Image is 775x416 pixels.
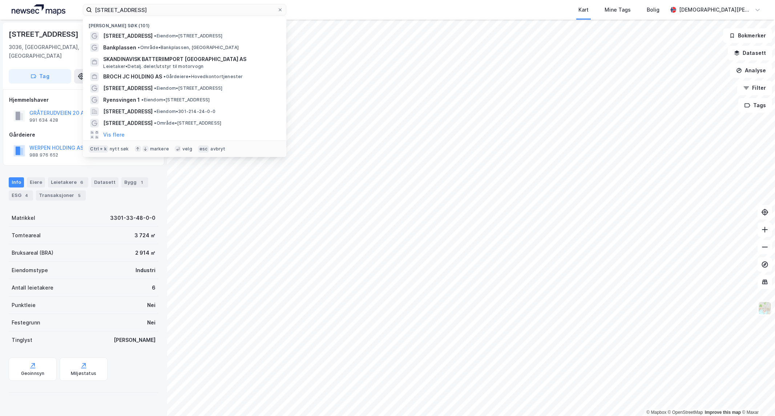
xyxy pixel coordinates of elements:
[136,266,156,275] div: Industri
[103,107,153,116] span: [STREET_ADDRESS]
[36,190,86,201] div: Transaksjoner
[210,146,225,152] div: avbryt
[103,32,153,40] span: [STREET_ADDRESS]
[78,179,85,186] div: 6
[27,177,45,187] div: Eiere
[76,192,83,199] div: 5
[89,145,108,153] div: Ctrl + k
[12,301,36,310] div: Punktleie
[164,74,243,80] span: Gårdeiere • Hovedkontortjenester
[154,33,222,39] span: Eiendom • [STREET_ADDRESS]
[739,381,775,416] div: Kontrollprogram for chat
[138,45,239,51] span: Område • Bankplassen, [GEOGRAPHIC_DATA]
[758,301,772,315] img: Z
[730,63,772,78] button: Analyse
[110,146,129,152] div: nytt søk
[723,28,772,43] button: Bokmerker
[198,145,209,153] div: esc
[9,190,33,201] div: ESG
[103,119,153,128] span: [STREET_ADDRESS]
[110,214,156,222] div: 3301-33-48-0-0
[12,283,53,292] div: Antall leietakere
[154,109,215,114] span: Eiendom • 301-214-24-0-0
[647,5,659,14] div: Bolig
[147,301,156,310] div: Nei
[138,179,145,186] div: 1
[91,177,118,187] div: Datasett
[739,381,775,416] iframe: Chat Widget
[103,64,203,69] span: Leietaker • Detalj. deler/utstyr til motorvogn
[646,410,666,415] a: Mapbox
[9,130,158,139] div: Gårdeiere
[9,43,120,60] div: 3036, [GEOGRAPHIC_DATA], [GEOGRAPHIC_DATA]
[29,152,58,158] div: 988 976 652
[134,231,156,240] div: 3 724 ㎡
[121,177,148,187] div: Bygg
[578,5,589,14] div: Kart
[12,231,41,240] div: Tomteareal
[48,177,88,187] div: Leietakere
[668,410,703,415] a: OpenStreetMap
[152,283,156,292] div: 6
[150,146,169,152] div: markere
[9,96,158,104] div: Hjemmelshaver
[164,74,166,79] span: •
[737,81,772,95] button: Filter
[12,4,65,15] img: logo.a4113a55bc3d86da70a041830d287a7e.svg
[71,371,96,376] div: Miljøstatus
[12,266,48,275] div: Eiendomstype
[103,130,125,139] button: Vis flere
[147,318,156,327] div: Nei
[679,5,752,14] div: [DEMOGRAPHIC_DATA][PERSON_NAME]
[29,117,58,123] div: 991 634 428
[182,146,192,152] div: velg
[12,249,53,257] div: Bruksareal (BRA)
[12,318,40,327] div: Festegrunn
[83,17,286,30] div: [PERSON_NAME] søk (101)
[103,72,162,81] span: BROCH JC HOLDING AS
[103,43,136,52] span: Bankplassen
[9,177,24,187] div: Info
[141,97,144,102] span: •
[103,84,153,93] span: [STREET_ADDRESS]
[154,120,156,126] span: •
[21,371,45,376] div: Geoinnsyn
[12,336,32,344] div: Tinglyst
[103,96,140,104] span: Ryensvingen 1
[154,85,222,91] span: Eiendom • [STREET_ADDRESS]
[728,46,772,60] button: Datasett
[141,97,210,103] span: Eiendom • [STREET_ADDRESS]
[738,98,772,113] button: Tags
[154,120,221,126] span: Område • [STREET_ADDRESS]
[9,69,71,84] button: Tag
[154,109,156,114] span: •
[605,5,631,14] div: Mine Tags
[114,336,156,344] div: [PERSON_NAME]
[23,192,30,199] div: 4
[12,214,35,222] div: Matrikkel
[103,55,278,64] span: SKANDINAVISK BATTERIIMPORT [GEOGRAPHIC_DATA] AS
[154,85,156,91] span: •
[9,28,80,40] div: [STREET_ADDRESS]
[705,410,741,415] a: Improve this map
[138,45,140,50] span: •
[154,33,156,39] span: •
[135,249,156,257] div: 2 914 ㎡
[92,4,277,15] input: Søk på adresse, matrikkel, gårdeiere, leietakere eller personer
